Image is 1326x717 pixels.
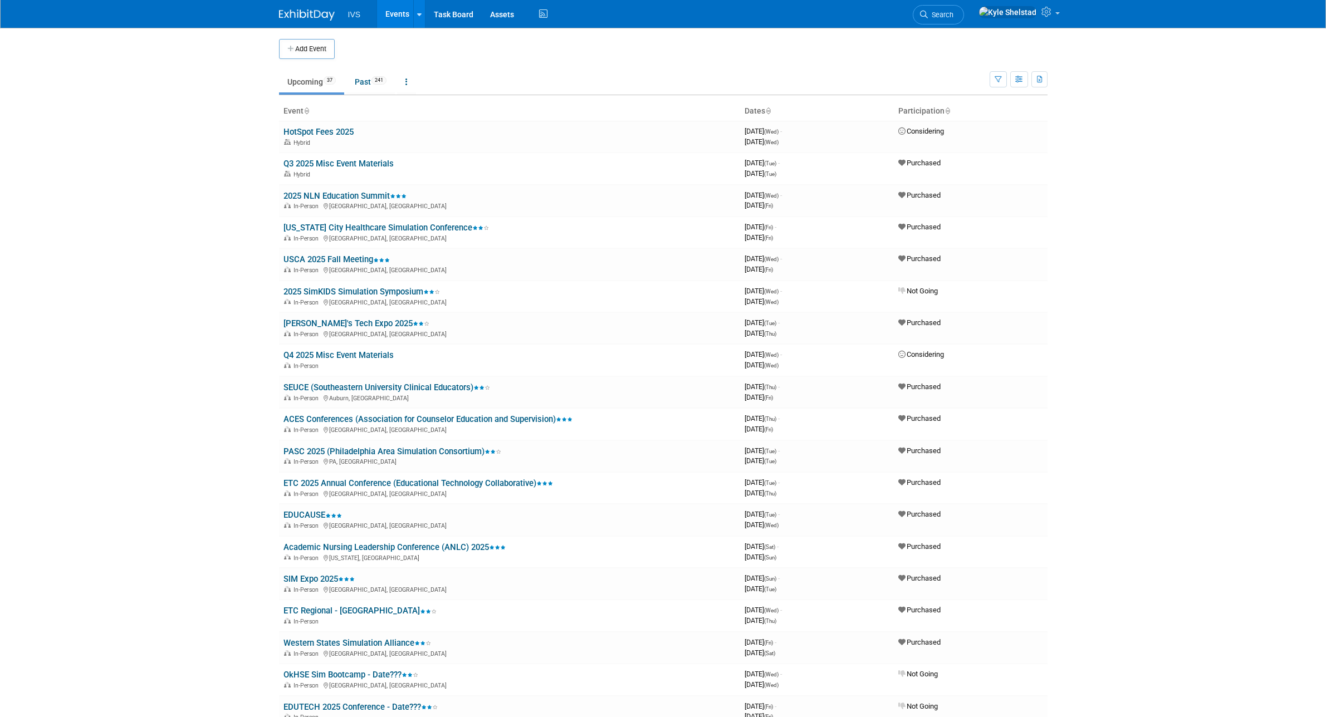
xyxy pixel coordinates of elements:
span: [DATE] [745,223,776,231]
span: [DATE] [745,616,776,625]
span: [DATE] [745,638,776,646]
a: SEUCE (Southeastern University Clinical Educators) [283,382,490,392]
div: [GEOGRAPHIC_DATA], [GEOGRAPHIC_DATA] [283,489,736,498]
a: Q3 2025 Misc Event Materials [283,159,394,169]
div: [GEOGRAPHIC_DATA], [GEOGRAPHIC_DATA] [283,297,736,306]
span: In-Person [293,203,322,210]
span: Hybrid [293,139,314,146]
span: [DATE] [745,446,780,455]
span: Purchased [898,510,941,518]
a: ETC Regional - [GEOGRAPHIC_DATA] [283,606,437,616]
th: Event [279,102,740,121]
img: In-Person Event [284,395,291,400]
span: [DATE] [745,574,780,582]
span: Considering [898,350,944,358]
div: [GEOGRAPHIC_DATA], [GEOGRAPHIC_DATA] [283,233,736,242]
span: In-Person [293,522,322,529]
span: (Sun) [764,576,776,582]
span: [DATE] [745,137,779,146]
span: - [775,223,776,231]
a: Search [913,5,964,24]
div: [US_STATE], [GEOGRAPHIC_DATA] [283,553,736,562]
span: (Wed) [764,352,779,358]
span: (Fri) [764,704,773,710]
span: (Tue) [764,160,776,166]
span: Purchased [898,542,941,551]
span: [DATE] [745,702,776,710]
img: In-Person Event [284,650,291,656]
span: (Thu) [764,416,776,422]
span: Search [928,11,953,19]
span: [DATE] [745,382,780,391]
img: In-Person Event [284,299,291,305]
span: In-Person [293,426,322,434]
span: In-Person [293,682,322,689]
div: [GEOGRAPHIC_DATA], [GEOGRAPHIC_DATA] [283,265,736,274]
span: - [778,318,780,327]
span: Purchased [898,638,941,646]
span: (Wed) [764,607,779,613]
img: In-Person Event [284,235,291,240]
span: [DATE] [745,456,776,465]
span: [DATE] [745,350,782,358]
span: Purchased [898,318,941,327]
div: PA, [GEOGRAPHIC_DATA] [283,456,736,465]
span: (Wed) [764,299,779,305]
span: (Wed) [764,671,779,677]
span: In-Person [293,267,322,274]
th: Dates [740,102,894,121]
span: Purchased [898,254,941,263]
a: Western States Simulation Alliance [283,638,431,648]
span: - [775,702,776,710]
img: Hybrid Event [284,171,291,176]
span: (Thu) [764,331,776,337]
span: In-Person [293,362,322,370]
img: In-Person Event [284,682,291,687]
a: 2025 SimKIDS Simulation Symposium [283,287,440,297]
span: (Fri) [764,235,773,241]
span: (Thu) [764,618,776,624]
div: [GEOGRAPHIC_DATA], [GEOGRAPHIC_DATA] [283,585,736,593]
span: - [780,606,782,614]
span: (Tue) [764,512,776,518]
span: [DATE] [745,287,782,295]
span: - [778,414,780,423]
span: [DATE] [745,670,782,678]
span: (Thu) [764,384,776,390]
span: (Wed) [764,288,779,294]
span: In-Person [293,586,322,593]
span: (Wed) [764,193,779,199]
span: Purchased [898,223,941,231]
span: (Wed) [764,139,779,145]
span: In-Person [293,331,322,338]
span: [DATE] [745,680,779,689]
span: [DATE] [745,159,780,167]
span: (Wed) [764,129,779,135]
span: [DATE] [745,520,779,529]
button: Add Event [279,39,335,59]
img: Hybrid Event [284,139,291,145]
img: In-Person Event [284,490,291,496]
span: (Fri) [764,426,773,433]
span: In-Person [293,618,322,625]
img: In-Person Event [284,362,291,368]
span: [DATE] [745,542,779,551]
span: - [778,446,780,455]
a: EDUTECH 2025 Conference - Date??? [283,702,438,712]
a: Sort by Start Date [765,106,771,115]
img: In-Person Event [284,618,291,623]
div: [GEOGRAPHIC_DATA], [GEOGRAPHIC_DATA] [283,425,736,434]
a: Academic Nursing Leadership Conference (ANLC) 2025 [283,542,506,552]
span: - [780,254,782,263]
div: [GEOGRAPHIC_DATA], [GEOGRAPHIC_DATA] [283,201,736,210]
span: Purchased [898,574,941,582]
span: [DATE] [745,414,780,423]
span: Purchased [898,414,941,423]
span: In-Person [293,490,322,498]
span: Purchased [898,478,941,487]
img: In-Person Event [284,426,291,432]
a: Sort by Participation Type [945,106,950,115]
span: In-Person [293,395,322,402]
img: Kyle Shelstad [978,6,1037,18]
span: [DATE] [745,361,779,369]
